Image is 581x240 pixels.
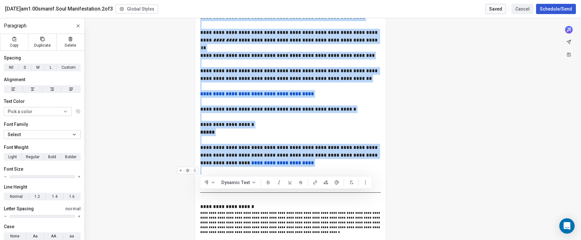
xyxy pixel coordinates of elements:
button: Dynamic Text [219,178,259,187]
span: M [36,65,40,70]
span: Paragraph [4,22,26,30]
span: aa [70,233,74,239]
button: Saved [485,4,506,14]
span: Spacing [4,55,21,61]
span: [DATE]am1.00smanif.Soul Manifestation.2of3 [5,5,113,13]
span: Bolder [65,154,77,160]
span: Letter Spacing [4,205,34,212]
span: 1.6 [69,194,75,199]
span: L [50,65,52,70]
span: Duplicate [34,43,51,48]
span: Case [4,223,14,230]
span: AA [51,233,56,239]
span: Text Color [4,98,25,105]
button: Cancel [511,4,533,14]
span: Font Weight [4,144,28,151]
span: Aa [33,233,38,239]
span: Select [8,131,21,138]
button: Global Styles [115,4,158,13]
span: Custom [62,65,76,70]
div: Open Intercom Messenger [559,218,575,234]
span: 1.4 [52,194,57,199]
span: Alignment [4,76,25,83]
button: Schedule/Send [536,4,576,14]
span: Copy [10,43,18,48]
span: S [24,65,26,70]
span: normal [65,205,81,212]
span: Font Size [4,166,23,172]
span: 1.2 [34,194,40,199]
span: Regular [26,154,40,160]
span: None [10,233,19,239]
button: Pick a color [4,107,72,116]
span: Nil [9,65,13,70]
span: Font Family [4,121,28,128]
span: Light [8,154,17,160]
span: Bold [48,154,56,160]
span: Line Height [4,184,27,190]
span: Delete [65,43,76,48]
span: Normal [10,194,23,199]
